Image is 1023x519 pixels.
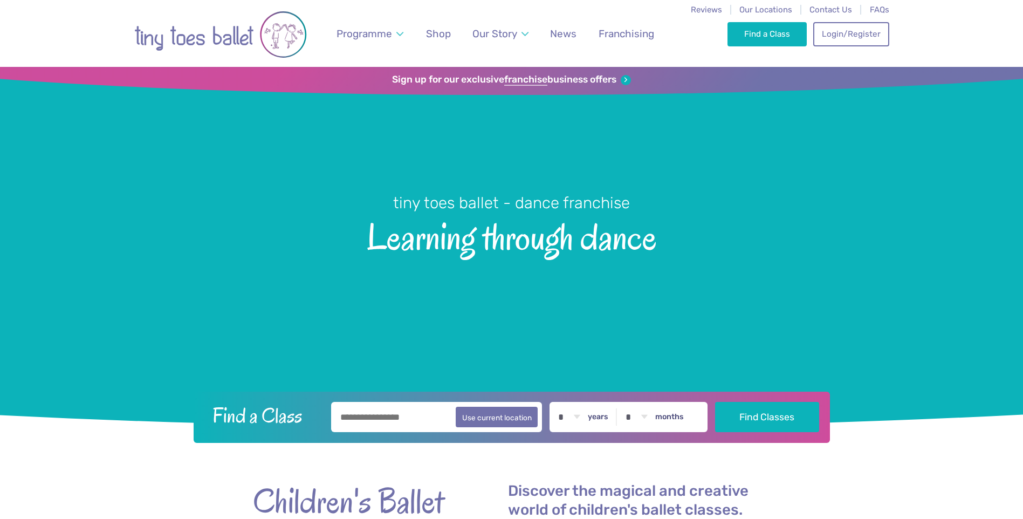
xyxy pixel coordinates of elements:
[599,28,654,40] span: Franchising
[691,5,722,15] a: Reviews
[19,214,1004,257] span: Learning through dance
[204,402,324,429] h2: Find a Class
[426,28,451,40] span: Shop
[809,5,852,15] a: Contact Us
[715,402,819,432] button: Find Classes
[393,194,630,212] small: tiny toes ballet - dance franchise
[504,74,547,86] strong: franchise
[332,21,409,46] a: Programme
[727,22,807,46] a: Find a Class
[813,22,889,46] a: Login/Register
[392,74,631,86] a: Sign up for our exclusivefranchisebusiness offers
[588,412,608,422] label: years
[134,10,307,59] img: tiny toes ballet
[550,28,576,40] span: News
[870,5,889,15] a: FAQs
[421,21,456,46] a: Shop
[472,28,517,40] span: Our Story
[593,21,659,46] a: Franchising
[739,5,792,15] a: Our Locations
[468,21,534,46] a: Our Story
[545,21,582,46] a: News
[456,407,538,427] button: Use current location
[655,412,684,422] label: months
[508,482,771,519] h2: Discover the magical and creative world of children's ballet classes.
[337,28,392,40] span: Programme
